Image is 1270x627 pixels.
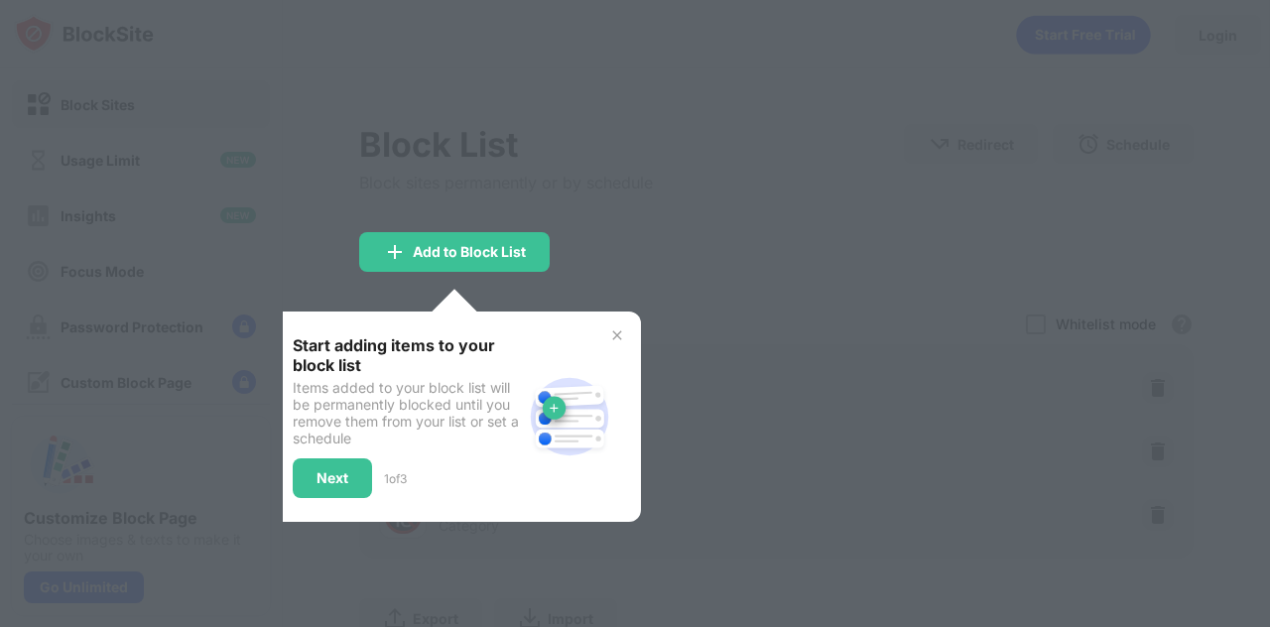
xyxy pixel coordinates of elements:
div: Start adding items to your block list [293,335,522,375]
div: Next [317,470,348,486]
div: Items added to your block list will be permanently blocked until you remove them from your list o... [293,379,522,446]
img: block-site.svg [522,369,617,464]
img: x-button.svg [609,327,625,343]
div: 1 of 3 [384,471,407,486]
div: Add to Block List [413,244,526,260]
